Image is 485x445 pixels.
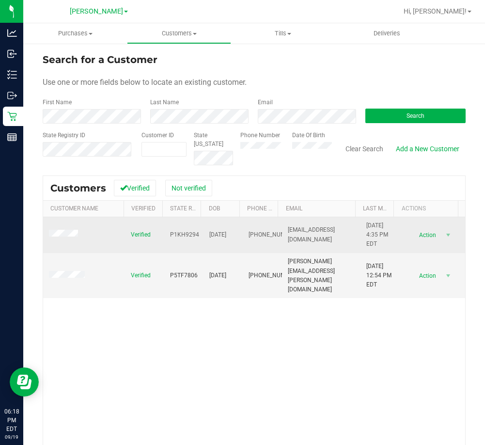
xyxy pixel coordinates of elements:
[339,141,390,157] button: Clear Search
[366,262,394,290] span: [DATE] 12:54 PM EDT
[131,205,156,212] a: Verified
[288,225,355,244] span: [EMAIL_ADDRESS][DOMAIN_NAME]
[7,132,17,142] inline-svg: Reports
[410,228,442,242] span: Action
[7,28,17,38] inline-svg: Analytics
[7,111,17,121] inline-svg: Retail
[402,205,454,212] div: Actions
[407,112,424,119] span: Search
[127,23,231,44] a: Customers
[288,257,355,294] span: [PERSON_NAME][EMAIL_ADDRESS][PERSON_NAME][DOMAIN_NAME]
[7,91,17,100] inline-svg: Outbound
[240,131,280,140] label: Phone Number
[7,49,17,59] inline-svg: Inbound
[231,23,335,44] a: Tills
[249,271,297,280] span: [PHONE_NUMBER]
[50,205,98,212] a: Customer Name
[4,407,19,433] p: 06:18 PM EDT
[43,98,72,107] label: First Name
[43,54,157,65] span: Search for a Customer
[170,271,198,280] span: P5TF7806
[7,70,17,79] inline-svg: Inventory
[50,182,106,194] span: Customers
[209,205,220,212] a: DOB
[170,230,199,239] span: P1KH9294
[165,180,212,196] button: Not verified
[70,7,123,16] span: [PERSON_NAME]
[410,269,442,283] span: Action
[390,141,466,157] a: Add a New Customer
[43,131,85,140] label: State Registry ID
[247,205,292,212] a: Phone Number
[4,433,19,441] p: 09/19
[292,131,325,140] label: Date Of Birth
[209,271,226,280] span: [DATE]
[150,98,179,107] label: Last Name
[404,7,467,15] span: Hi, [PERSON_NAME]!
[360,29,413,38] span: Deliveries
[442,269,454,283] span: select
[209,230,226,239] span: [DATE]
[170,205,221,212] a: State Registry Id
[43,78,247,87] span: Use one or more fields below to locate an existing customer.
[23,23,127,44] a: Purchases
[258,98,273,107] label: Email
[194,131,233,148] label: State [US_STATE]
[114,180,156,196] button: Verified
[335,23,438,44] a: Deliveries
[442,228,454,242] span: select
[365,109,466,123] button: Search
[366,221,394,249] span: [DATE] 4:35 PM EDT
[23,29,127,38] span: Purchases
[10,367,39,397] iframe: Resource center
[363,205,404,212] a: Last Modified
[127,29,230,38] span: Customers
[232,29,334,38] span: Tills
[286,205,302,212] a: Email
[141,131,174,140] label: Customer ID
[249,230,297,239] span: [PHONE_NUMBER]
[131,230,151,239] span: Verified
[131,271,151,280] span: Verified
